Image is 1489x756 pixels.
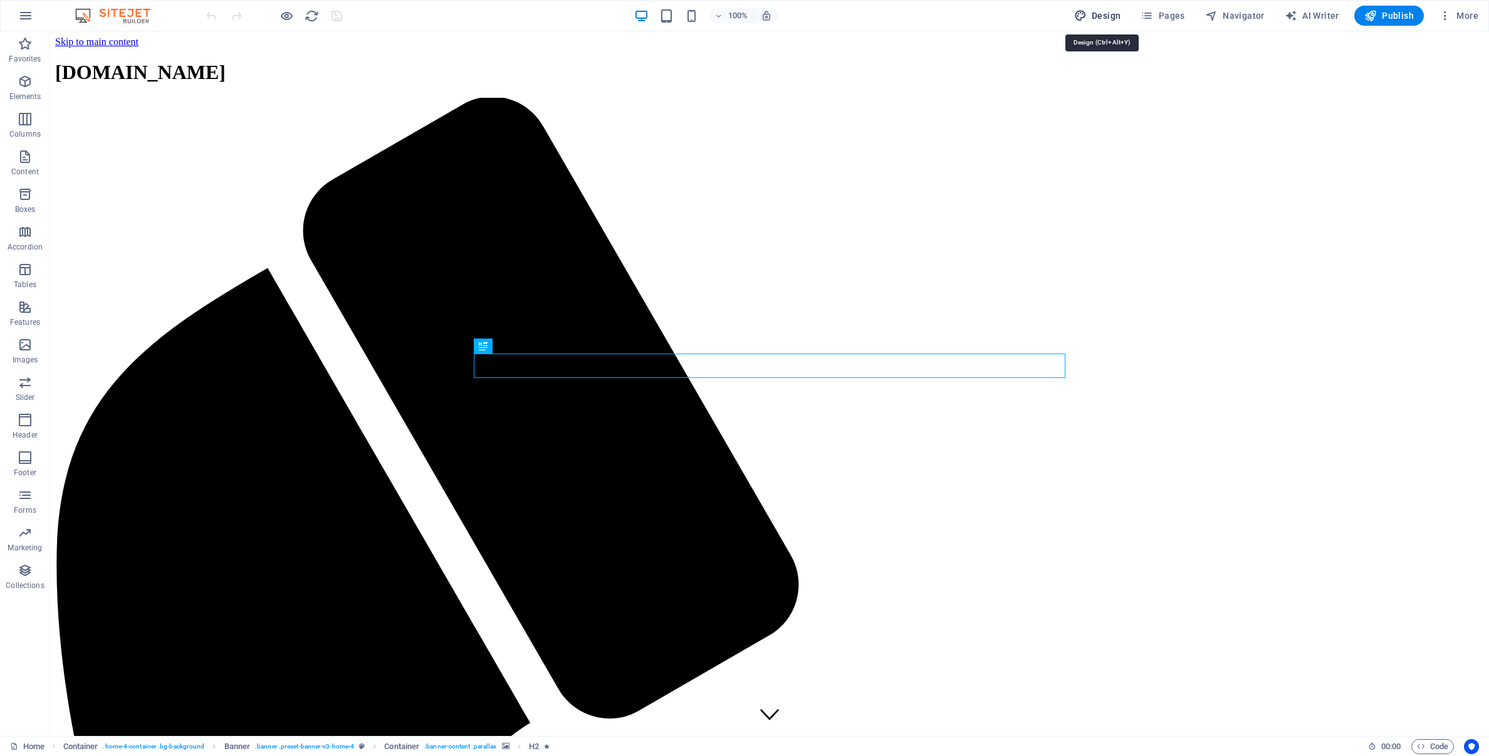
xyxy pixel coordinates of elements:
p: Slider [16,392,35,402]
span: Pages [1141,9,1184,22]
a: Click to cancel selection. Double-click to open Pages [10,739,44,754]
img: Editor Logo [72,8,166,23]
p: Features [10,317,40,327]
button: 100% [709,8,754,23]
span: AI Writer [1285,9,1339,22]
button: Publish [1354,6,1424,26]
nav: breadcrumb [63,739,550,754]
span: Navigator [1205,9,1265,22]
span: Code [1417,739,1448,754]
span: . home-4-container .bg-background [103,739,204,754]
p: Collections [6,580,44,591]
span: Click to select. Double-click to edit [224,739,251,754]
p: Footer [14,468,36,478]
p: Favorites [9,54,41,64]
p: Content [11,167,39,177]
span: Design [1074,9,1121,22]
button: Design [1069,6,1126,26]
span: Click to select. Double-click to edit [529,739,539,754]
span: Click to select. Double-click to edit [63,739,98,754]
button: Code [1411,739,1454,754]
i: This element contains a background [502,743,509,750]
span: 00 00 [1381,739,1401,754]
span: More [1439,9,1478,22]
h6: Session time [1368,739,1401,754]
span: Publish [1364,9,1414,22]
p: Header [13,430,38,440]
span: : [1390,742,1392,751]
p: Elements [9,92,41,102]
button: Usercentrics [1464,739,1479,754]
button: Pages [1136,6,1189,26]
span: Click to select. Double-click to edit [384,739,419,754]
p: Forms [14,505,36,515]
p: Images [13,355,38,365]
button: Click here to leave preview mode and continue editing [279,8,294,23]
button: AI Writer [1280,6,1344,26]
button: More [1434,6,1483,26]
h6: 100% [728,8,748,23]
i: This element is a customizable preset [359,743,365,750]
i: Element contains an animation [544,743,550,750]
p: Accordion [8,242,43,252]
button: reload [304,8,319,23]
i: Reload page [305,9,319,23]
p: Marketing [8,543,42,553]
span: . banner-content .parallax [424,739,496,754]
a: Skip to main content [5,5,88,16]
span: . banner .preset-banner-v3-home-4 [255,739,354,754]
p: Tables [14,280,36,290]
p: Boxes [15,204,36,214]
button: Navigator [1200,6,1270,26]
i: On resize automatically adjust zoom level to fit chosen device. [761,10,772,21]
p: Columns [9,129,41,139]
